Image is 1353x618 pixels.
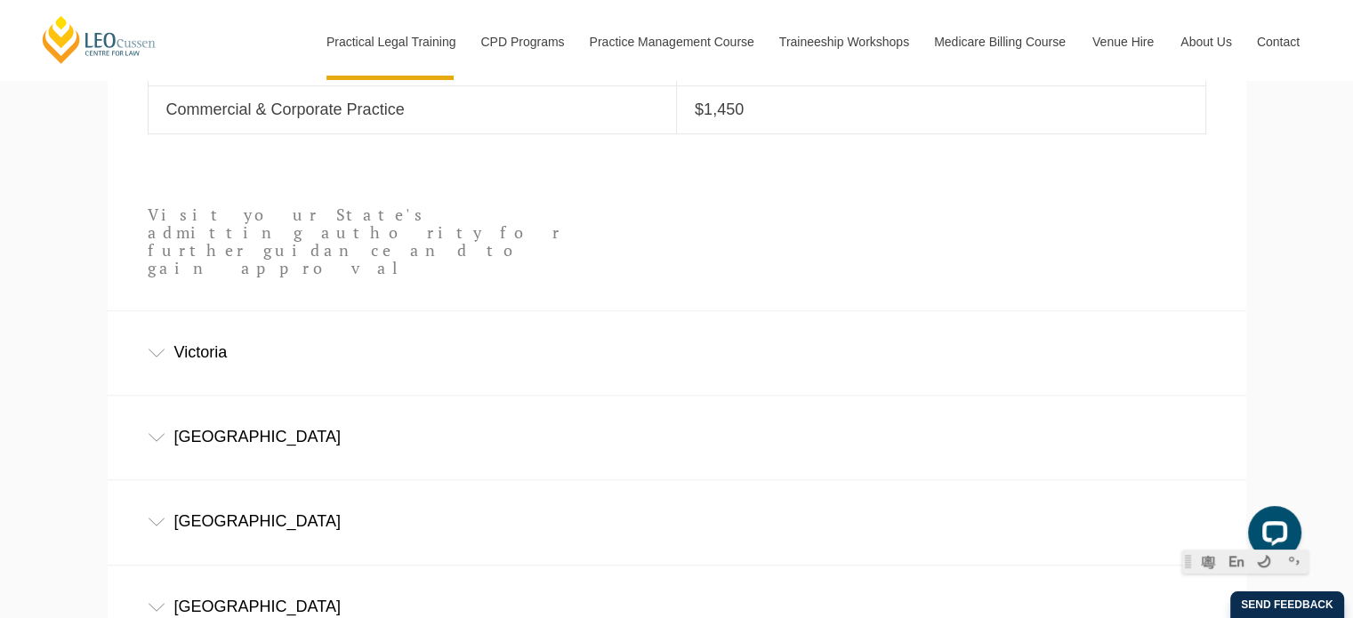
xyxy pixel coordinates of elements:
p: Commercial & Corporate Practice [166,100,659,120]
p: Visit your State's admitting authority for further guidance and to gain approval [148,206,573,277]
a: Contact [1244,4,1313,80]
div: [GEOGRAPHIC_DATA] [108,480,1246,563]
a: Practice Management Course [576,4,766,80]
a: About Us [1167,4,1244,80]
p: $1,450 [695,100,1188,120]
div: [GEOGRAPHIC_DATA] [108,396,1246,478]
a: Venue Hire [1079,4,1167,80]
div: Victoria [108,311,1246,394]
iframe: LiveChat chat widget [1234,499,1309,574]
a: Traineeship Workshops [766,4,921,80]
a: CPD Programs [467,4,576,80]
a: Medicare Billing Course [921,4,1079,80]
a: [PERSON_NAME] Centre for Law [40,14,158,65]
a: Practical Legal Training [313,4,468,80]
